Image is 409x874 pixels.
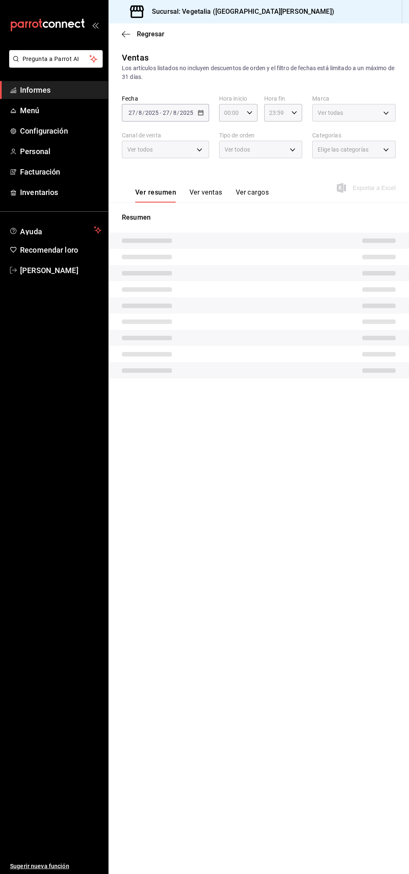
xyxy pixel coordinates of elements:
button: Ver resumen [135,188,176,203]
div: Los artículos listados no incluyen descuentos de orden y el filtro de fechas está limitado a un m... [122,64,396,81]
font: Personal [20,147,50,156]
input: ---- [179,109,194,116]
button: abrir_cajón_menú [92,22,98,28]
label: Fecha [122,96,209,101]
button: Pregunta a Parrot AI [9,50,103,68]
font: Facturación [20,167,60,176]
label: Canal de venta [122,132,209,138]
span: / [177,109,179,116]
span: / [142,109,145,116]
a: Pregunta a Parrot AI [6,61,103,69]
label: Tipo de orden [219,132,303,138]
input: -- [138,109,142,116]
input: -- [128,109,136,116]
h3: Sucursal: Vegetalia ([GEOGRAPHIC_DATA][PERSON_NAME]) [145,7,334,17]
font: Inventarios [20,188,58,197]
font: Informes [20,86,50,94]
font: Menú [20,106,40,115]
label: Categorías [312,132,396,138]
button: Ver cargos [236,188,269,203]
input: ---- [145,109,159,116]
span: Ver todos [127,145,153,154]
div: Ventas [122,51,149,64]
span: Ver todas [318,109,343,117]
input: -- [162,109,170,116]
button: Regresar [122,30,164,38]
span: Regresar [137,30,164,38]
p: Resumen [122,213,396,223]
font: Ayuda [20,227,43,236]
input: -- [173,109,177,116]
button: Ver ventas [189,188,222,203]
span: / [170,109,172,116]
label: Hora inicio [219,96,258,101]
span: - [160,109,162,116]
label: Marca [312,96,396,101]
font: Sugerir nueva función [10,863,69,869]
font: Pregunta a Parrot AI [23,56,79,62]
font: [PERSON_NAME] [20,266,78,275]
label: Hora fin [264,96,303,101]
span: / [136,109,138,116]
div: navigation tabs [135,188,269,203]
span: Elige las categorías [318,145,369,154]
font: Recomendar loro [20,246,78,254]
font: Configuración [20,127,68,135]
span: Ver todos [225,145,250,154]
